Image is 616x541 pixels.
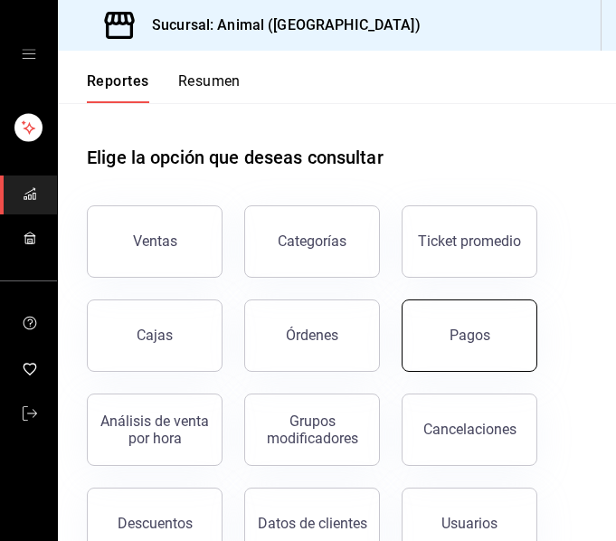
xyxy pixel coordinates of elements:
div: navigation tabs [87,72,241,103]
h1: Elige la opción que deseas consultar [87,144,384,171]
div: Descuentos [118,515,193,532]
div: Ventas [133,233,177,250]
button: Grupos modificadores [244,394,380,466]
button: Cajas [87,299,223,372]
div: Órdenes [286,327,338,344]
div: Grupos modificadores [256,413,368,447]
h3: Sucursal: Animal ([GEOGRAPHIC_DATA]) [137,14,421,36]
button: Pagos [402,299,537,372]
button: open drawer [22,47,36,62]
button: Órdenes [244,299,380,372]
button: Ticket promedio [402,205,537,278]
div: Categorías [278,233,346,250]
div: Ticket promedio [418,233,521,250]
div: Pagos [450,327,490,344]
button: Ventas [87,205,223,278]
div: Cajas [137,327,173,344]
button: Reportes [87,72,149,103]
button: Análisis de venta por hora [87,394,223,466]
button: Categorías [244,205,380,278]
div: Cancelaciones [423,421,516,438]
div: Datos de clientes [258,515,367,532]
button: Cancelaciones [402,394,537,466]
div: Análisis de venta por hora [99,413,211,447]
div: Usuarios [441,515,498,532]
button: Resumen [178,72,241,103]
